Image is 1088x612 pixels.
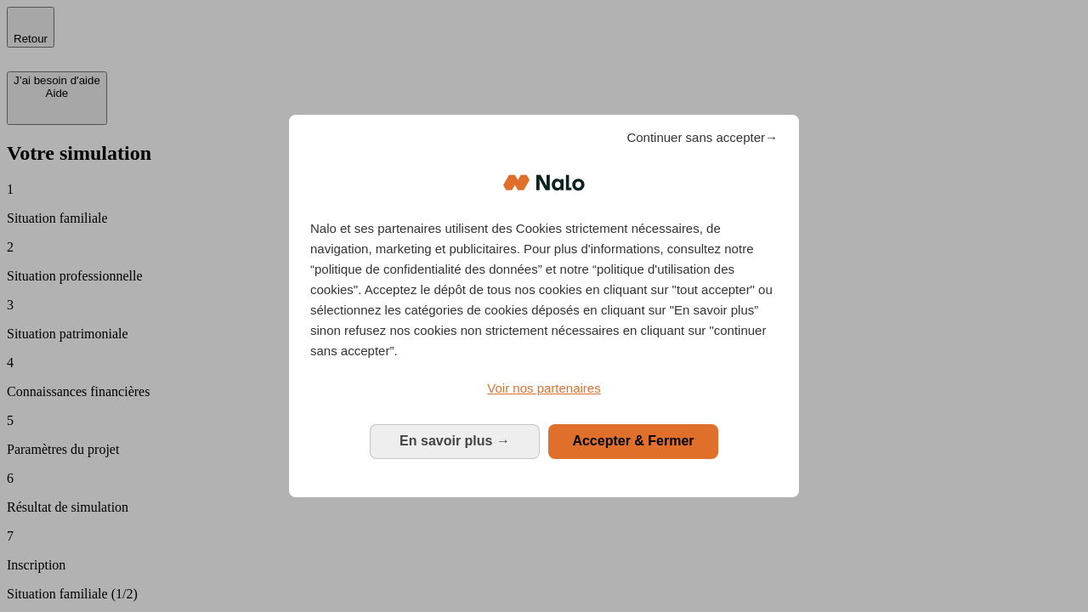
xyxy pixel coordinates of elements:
span: Accepter & Fermer [572,433,694,448]
button: En savoir plus: Configurer vos consentements [370,424,540,458]
span: En savoir plus → [399,433,510,448]
button: Accepter & Fermer: Accepter notre traitement des données et fermer [548,424,718,458]
img: Logo [503,157,585,208]
p: Nalo et ses partenaires utilisent des Cookies strictement nécessaires, de navigation, marketing e... [310,218,778,361]
span: Voir nos partenaires [487,381,600,395]
div: Bienvenue chez Nalo Gestion du consentement [289,115,799,496]
span: Continuer sans accepter→ [626,127,778,148]
a: Voir nos partenaires [310,378,778,399]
